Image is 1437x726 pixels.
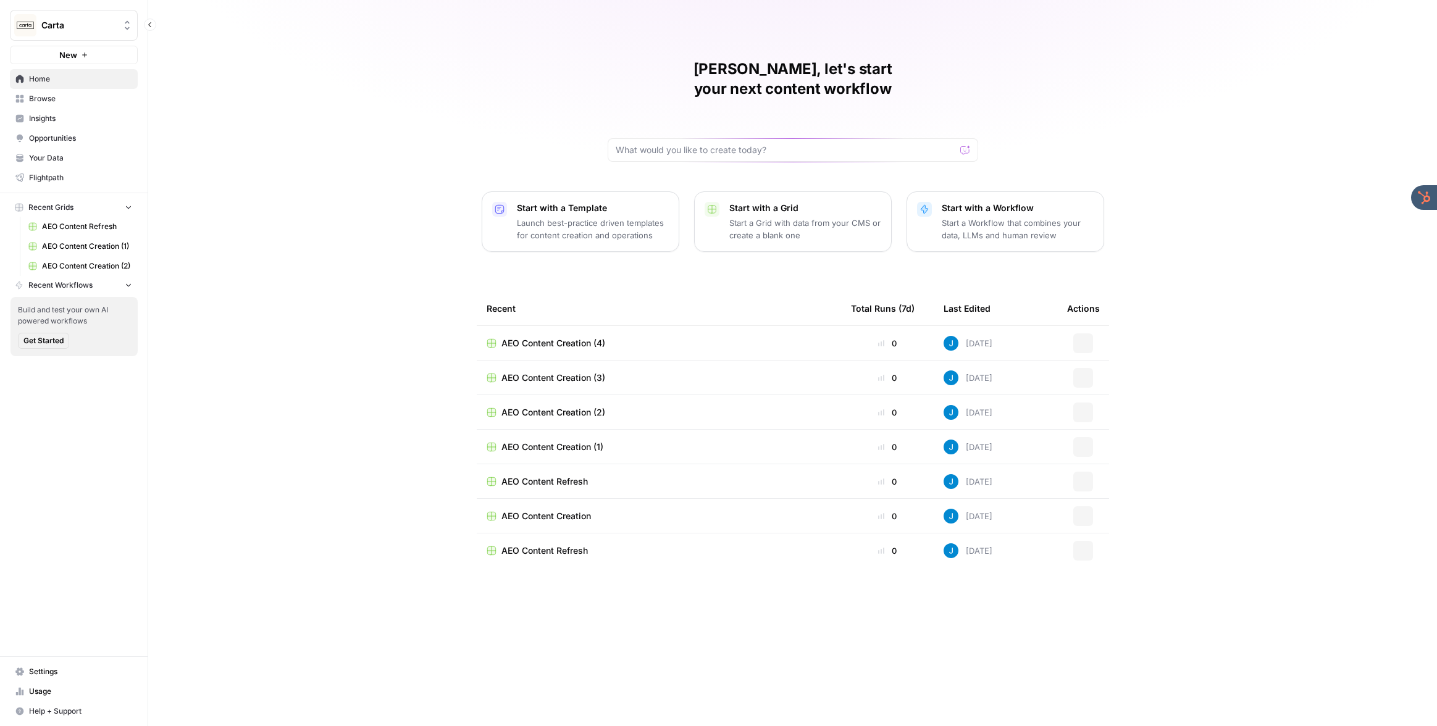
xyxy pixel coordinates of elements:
[944,543,958,558] img: z620ml7ie90s7uun3xptce9f0frp
[29,666,132,677] span: Settings
[944,509,992,524] div: [DATE]
[42,221,132,232] span: AEO Content Refresh
[851,441,924,453] div: 0
[18,304,130,327] span: Build and test your own AI powered workflows
[487,291,831,325] div: Recent
[29,133,132,144] span: Opportunities
[10,198,138,217] button: Recent Grids
[42,241,132,252] span: AEO Content Creation (1)
[29,686,132,697] span: Usage
[517,217,669,241] p: Launch best-practice driven templates for content creation and operations
[501,337,605,349] span: AEO Content Creation (4)
[482,191,679,252] button: Start with a TemplateLaunch best-practice driven templates for content creation and operations
[944,336,958,351] img: z620ml7ie90s7uun3xptce9f0frp
[944,440,958,454] img: z620ml7ie90s7uun3xptce9f0frp
[10,46,138,64] button: New
[942,217,1094,241] p: Start a Workflow that combines your data, LLMs and human review
[907,191,1104,252] button: Start with a WorkflowStart a Workflow that combines your data, LLMs and human review
[28,280,93,291] span: Recent Workflows
[10,109,138,128] a: Insights
[501,544,588,557] span: AEO Content Refresh
[23,256,138,276] a: AEO Content Creation (2)
[23,335,64,346] span: Get Started
[501,441,603,453] span: AEO Content Creation (1)
[944,474,992,489] div: [DATE]
[729,217,881,241] p: Start a Grid with data from your CMS or create a blank one
[487,372,831,384] a: AEO Content Creation (3)
[10,10,138,41] button: Workspace: Carta
[29,706,132,717] span: Help + Support
[851,406,924,419] div: 0
[729,202,881,214] p: Start with a Grid
[487,475,831,488] a: AEO Content Refresh
[616,144,955,156] input: What would you like to create today?
[10,128,138,148] a: Opportunities
[608,59,978,99] h1: [PERSON_NAME], let's start your next content workflow
[851,291,915,325] div: Total Runs (7d)
[29,73,132,85] span: Home
[944,291,991,325] div: Last Edited
[10,89,138,109] a: Browse
[944,405,958,420] img: z620ml7ie90s7uun3xptce9f0frp
[944,440,992,454] div: [DATE]
[1067,291,1100,325] div: Actions
[10,69,138,89] a: Home
[501,510,591,522] span: AEO Content Creation
[501,372,605,384] span: AEO Content Creation (3)
[487,510,831,522] a: AEO Content Creation
[517,202,669,214] p: Start with a Template
[18,333,69,349] button: Get Started
[851,337,924,349] div: 0
[23,217,138,236] a: AEO Content Refresh
[944,509,958,524] img: z620ml7ie90s7uun3xptce9f0frp
[10,701,138,721] button: Help + Support
[28,202,73,213] span: Recent Grids
[851,372,924,384] div: 0
[501,475,588,488] span: AEO Content Refresh
[29,172,132,183] span: Flightpath
[487,337,831,349] a: AEO Content Creation (4)
[10,168,138,188] a: Flightpath
[23,236,138,256] a: AEO Content Creation (1)
[59,49,77,61] span: New
[10,682,138,701] a: Usage
[10,148,138,168] a: Your Data
[944,405,992,420] div: [DATE]
[944,336,992,351] div: [DATE]
[29,93,132,104] span: Browse
[501,406,605,419] span: AEO Content Creation (2)
[42,261,132,272] span: AEO Content Creation (2)
[942,202,1094,214] p: Start with a Workflow
[10,276,138,294] button: Recent Workflows
[944,370,992,385] div: [DATE]
[41,19,116,31] span: Carta
[487,544,831,557] a: AEO Content Refresh
[29,152,132,164] span: Your Data
[944,370,958,385] img: z620ml7ie90s7uun3xptce9f0frp
[851,510,924,522] div: 0
[851,544,924,557] div: 0
[487,406,831,419] a: AEO Content Creation (2)
[14,14,36,36] img: Carta Logo
[10,662,138,682] a: Settings
[694,191,892,252] button: Start with a GridStart a Grid with data from your CMS or create a blank one
[851,475,924,488] div: 0
[29,113,132,124] span: Insights
[487,441,831,453] a: AEO Content Creation (1)
[944,474,958,489] img: z620ml7ie90s7uun3xptce9f0frp
[944,543,992,558] div: [DATE]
